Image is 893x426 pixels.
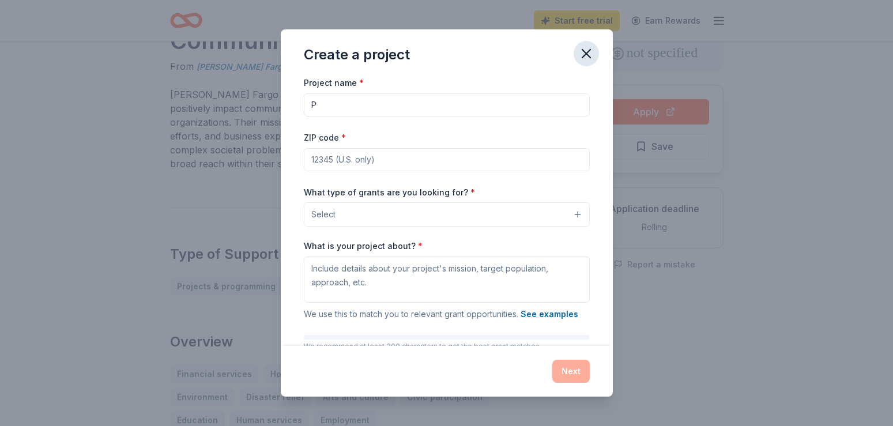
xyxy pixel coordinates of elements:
p: We recommend at least 300 characters to get the best grant matches. [304,342,590,351]
label: Project name [304,77,364,89]
div: Create a project [304,46,410,64]
span: Select [311,208,336,221]
span: We use this to match you to relevant grant opportunities. [304,309,578,319]
label: ZIP code [304,132,346,144]
input: 12345 (U.S. only) [304,148,590,171]
button: See examples [521,307,578,321]
button: Select [304,202,590,227]
label: What is your project about? [304,240,423,252]
label: What type of grants are you looking for? [304,187,475,198]
input: After school program [304,93,590,116]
